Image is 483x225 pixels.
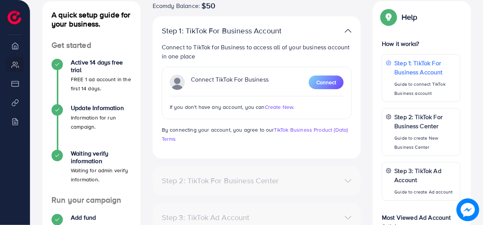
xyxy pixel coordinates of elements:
[394,187,456,197] p: Guide to create Ad account
[162,26,284,35] p: Step 1: TikTok For Business Account
[42,150,141,195] li: Waiting verify information
[316,79,336,86] span: Connect
[153,1,200,10] span: Ecomdy Balance:
[71,104,131,112] h4: Update Information
[382,10,395,24] img: Popup guide
[42,41,141,50] h4: Get started
[42,195,141,205] h4: Run your campaign
[162,126,348,143] a: TikTok Business Product (Data) Terms
[71,75,131,93] p: FREE 1 ad account in the first 14 days.
[170,75,185,90] img: TikTok partner
[71,113,131,131] p: Information for run campaign.
[42,59,141,104] li: Active 14 days free trial
[457,199,479,221] img: image
[42,104,141,150] li: Update Information
[8,11,21,24] img: logo
[394,58,456,77] p: Step 1: TikTok For Business Account
[191,75,269,90] p: Connect TikTok For Business
[394,80,456,98] p: Guide to connect TikTok Business account
[170,103,265,111] span: If you don't have any account, you can
[382,39,460,48] p: How it works?
[394,166,456,184] p: Step 3: TikTok Ad Account
[394,112,456,131] p: Step 2: TikTok For Business Center
[394,134,456,152] p: Guide to create New Business Center
[402,13,417,22] p: Help
[265,103,294,111] span: Create New.
[162,125,352,143] p: By connecting your account, you agree to our
[202,1,215,10] span: $50
[309,76,344,89] button: Connect
[71,166,131,184] p: Waiting for admin verify information.
[162,42,352,61] p: Connect to TikTok for Business to access all of your business account in one place
[42,10,141,28] h4: A quick setup guide for your business.
[71,214,131,221] h4: Add fund
[71,59,131,73] h4: Active 14 days free trial
[71,150,131,164] h4: Waiting verify information
[345,25,352,36] img: TikTok partner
